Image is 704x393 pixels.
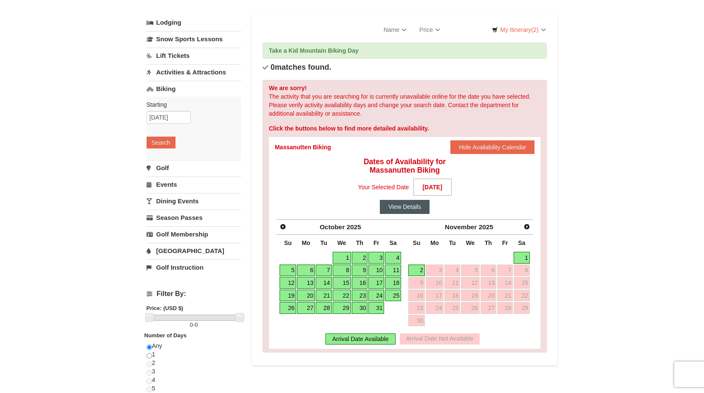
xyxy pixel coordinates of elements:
[263,80,547,353] div: The activity that you are searching for is currently unavailable online for the date you have sel...
[147,100,235,109] label: Starting
[297,277,315,289] a: 13
[297,302,315,314] a: 27
[358,181,409,194] span: Your Selected Date
[497,302,513,314] a: 28
[147,259,241,275] a: Golf Instruction
[316,302,331,314] a: 28
[190,322,193,328] span: 0
[280,302,296,314] a: 26
[352,302,368,314] a: 30
[408,277,425,289] a: 9
[325,333,396,345] div: Arrival Date Available
[461,302,479,314] a: 26
[280,223,286,230] span: Prev
[147,31,241,47] a: Snow Sports Lessons
[390,239,397,246] span: Saturday
[380,200,430,214] button: View Details
[320,239,327,246] span: Tuesday
[461,290,479,302] a: 19
[352,277,368,289] a: 16
[352,290,368,302] a: 23
[368,302,384,314] a: 31
[147,15,241,30] a: Lodging
[271,63,275,71] span: 0
[297,265,315,276] a: 6
[461,277,479,289] a: 12
[302,239,310,246] span: Monday
[502,239,508,246] span: Friday
[377,21,413,38] a: Name
[408,302,425,314] a: 23
[408,265,425,276] a: 2
[147,137,175,148] button: Search
[368,252,384,264] a: 3
[518,239,526,246] span: Saturday
[444,277,460,289] a: 11
[277,221,289,233] a: Prev
[426,265,444,276] a: 3
[144,332,187,339] strong: Number of Days
[385,290,401,302] a: 25
[514,252,530,264] a: 1
[486,23,551,36] a: My Itinerary(2)
[368,265,384,276] a: 10
[147,48,241,63] a: Lift Tickets
[430,239,439,246] span: Monday
[195,322,198,328] span: 0
[444,265,460,276] a: 4
[413,239,421,246] span: Sunday
[481,265,497,276] a: 6
[147,226,241,242] a: Golf Membership
[333,252,351,264] a: 1
[481,277,497,289] a: 13
[497,290,513,302] a: 21
[269,47,359,54] strong: Take a Kid Mountain Biking Day
[269,85,307,91] strong: We are sorry!
[408,315,425,327] a: 30
[263,63,331,71] h4: matches found.
[275,157,535,174] h4: Dates of Availability for Massanutten Biking
[297,290,315,302] a: 20
[316,277,331,289] a: 14
[356,239,363,246] span: Thursday
[479,223,493,231] span: 2025
[368,277,384,289] a: 17
[337,239,346,246] span: Wednesday
[426,290,444,302] a: 17
[280,265,296,276] a: 5
[347,223,361,231] span: 2025
[531,26,538,33] span: (2)
[497,265,513,276] a: 7
[147,177,241,192] a: Events
[373,239,379,246] span: Friday
[449,239,456,246] span: Tuesday
[316,265,331,276] a: 7
[514,290,530,302] a: 22
[147,305,184,311] strong: Price: (USD $)
[481,290,497,302] a: 20
[385,265,401,276] a: 11
[147,243,241,259] a: [GEOGRAPHIC_DATA]
[514,265,530,276] a: 8
[426,277,444,289] a: 10
[497,277,513,289] a: 14
[450,140,535,154] button: Hide Availability Calendar
[466,239,475,246] span: Wednesday
[523,223,530,230] span: Next
[481,302,497,314] a: 27
[269,124,541,133] div: Click the buttons below to find more detailed availability.
[147,290,241,298] h4: Filter By:
[413,21,447,38] a: Price
[147,193,241,209] a: Dining Events
[485,239,492,246] span: Thursday
[385,277,401,289] a: 18
[514,277,530,289] a: 15
[400,333,480,345] div: Arrival Date Not Available
[147,321,241,329] label: -
[521,221,533,233] a: Next
[316,290,331,302] a: 21
[426,302,444,314] a: 24
[147,160,241,176] a: Golf
[280,290,296,302] a: 19
[333,302,351,314] a: 29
